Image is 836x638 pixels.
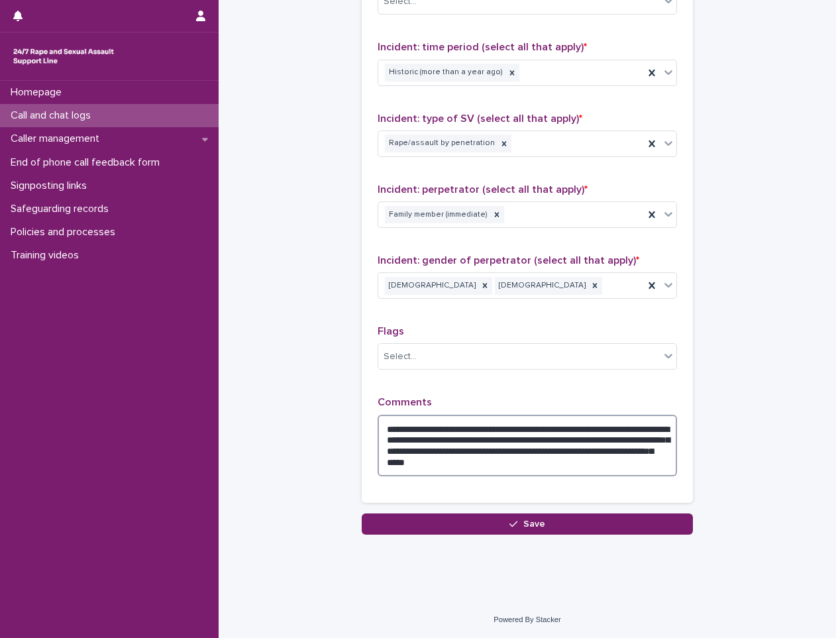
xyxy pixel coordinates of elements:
span: Incident: gender of perpetrator (select all that apply) [378,255,639,266]
a: Powered By Stacker [494,615,560,623]
p: End of phone call feedback form [5,156,170,169]
div: Rape/assault by penetration [385,134,497,152]
div: Historic (more than a year ago) [385,64,505,81]
span: Incident: perpetrator (select all that apply) [378,184,588,195]
div: Select... [384,350,417,364]
span: Comments [378,397,432,407]
p: Caller management [5,133,110,145]
div: [DEMOGRAPHIC_DATA] [385,277,478,295]
div: [DEMOGRAPHIC_DATA] [495,277,588,295]
div: Family member (immediate) [385,206,490,224]
p: Safeguarding records [5,203,119,215]
img: rhQMoQhaT3yELyF149Cw [11,43,117,70]
span: Incident: type of SV (select all that apply) [378,113,582,124]
span: Flags [378,326,404,337]
p: Policies and processes [5,226,126,239]
p: Signposting links [5,180,97,192]
span: Save [523,519,545,529]
p: Call and chat logs [5,109,101,122]
p: Training videos [5,249,89,262]
p: Homepage [5,86,72,99]
button: Save [362,513,693,535]
span: Incident: time period (select all that apply) [378,42,587,52]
